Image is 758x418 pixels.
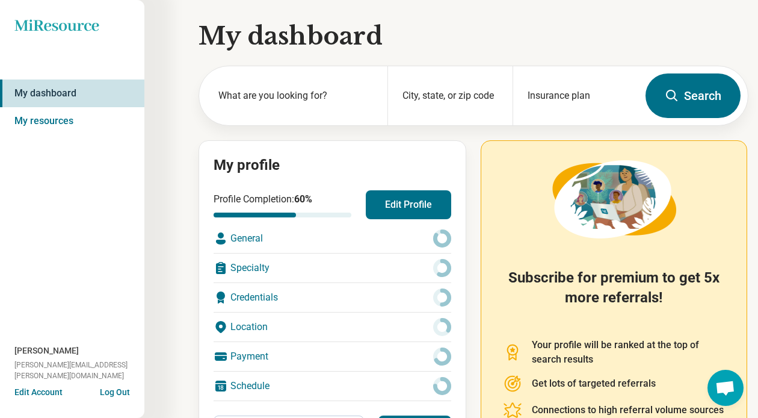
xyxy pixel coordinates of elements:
[646,73,741,118] button: Search
[532,338,725,367] p: Your profile will be ranked at the top of search results
[218,89,373,103] label: What are you looking for?
[294,193,312,205] span: 60 %
[14,345,79,357] span: [PERSON_NAME]
[214,372,451,401] div: Schedule
[199,19,748,53] h1: My dashboard
[214,342,451,371] div: Payment
[532,376,656,391] p: Get lots of targeted referrals
[214,254,451,282] div: Specialty
[14,386,63,399] button: Edit Account
[214,192,351,217] div: Profile Completion:
[214,224,451,253] div: General
[503,268,725,323] h2: Subscribe for premium to get 5x more referrals!
[707,370,744,406] a: Open chat
[366,190,451,219] button: Edit Profile
[214,283,451,312] div: Credentials
[214,313,451,342] div: Location
[214,155,451,176] h2: My profile
[532,403,724,417] p: Connections to high referral volume sources
[14,360,144,381] span: [PERSON_NAME][EMAIL_ADDRESS][PERSON_NAME][DOMAIN_NAME]
[100,386,130,396] button: Log Out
